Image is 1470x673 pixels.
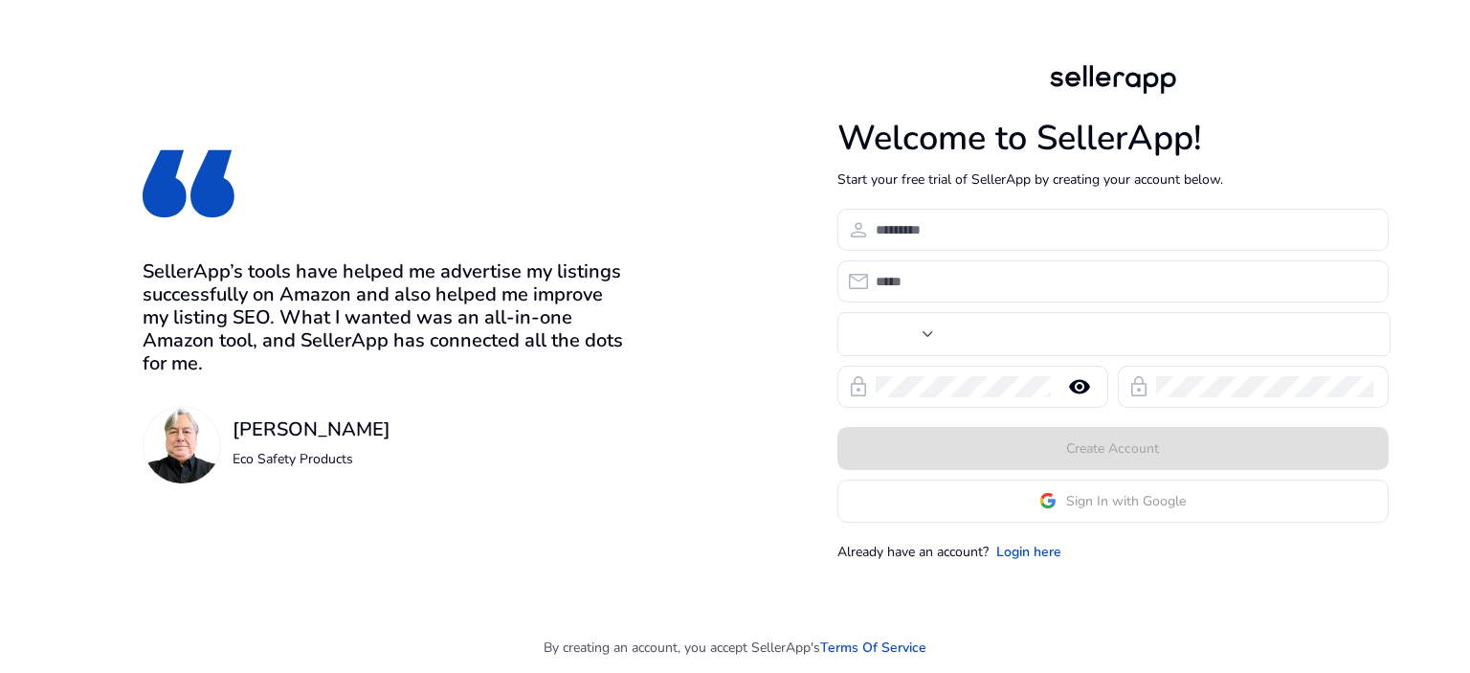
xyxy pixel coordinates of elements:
[233,418,390,441] h3: [PERSON_NAME]
[1127,375,1150,398] span: lock
[837,169,1389,190] p: Start your free trial of SellerApp by creating your account below.
[143,260,633,375] h3: SellerApp’s tools have helped me advertise my listings successfully on Amazon and also helped me ...
[847,375,870,398] span: lock
[233,449,390,469] p: Eco Safety Products
[1057,375,1102,398] mat-icon: remove_red_eye
[996,542,1061,562] a: Login here
[820,638,926,658] a: Terms Of Service
[837,118,1389,159] h1: Welcome to SellerApp!
[847,270,870,293] span: email
[837,542,989,562] p: Already have an account?
[847,218,870,241] span: person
